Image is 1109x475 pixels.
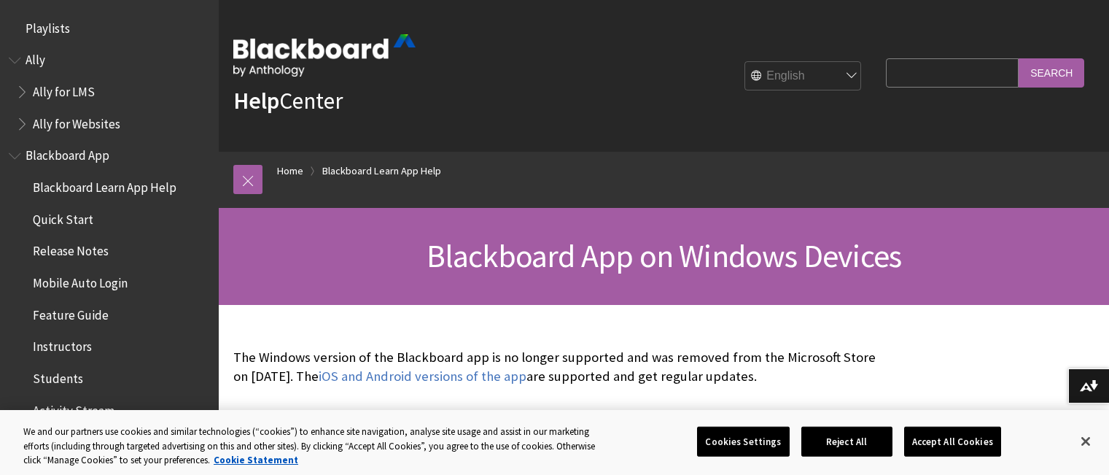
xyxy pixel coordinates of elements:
[904,426,1001,457] button: Accept All Cookies
[319,368,526,385] a: iOS and Android versions of the app
[745,62,862,91] select: Site Language Selector
[33,398,114,418] span: Activity Stream
[277,162,303,180] a: Home
[233,348,879,386] p: The Windows version of the Blackboard app is no longer supported and was removed from the Microso...
[322,162,441,180] a: Blackboard Learn App Help
[26,48,45,68] span: Ally
[427,236,902,276] span: Blackboard App on Windows Devices
[1070,425,1102,457] button: Close
[33,175,176,195] span: Blackboard Learn App Help
[9,16,210,41] nav: Book outline for Playlists
[33,112,120,131] span: Ally for Websites
[33,366,83,386] span: Students
[233,34,416,77] img: Blackboard by Anthology
[23,425,610,468] div: We and our partners use cookies and similar technologies (“cookies”) to enhance site navigation, ...
[33,207,93,227] span: Quick Start
[33,303,109,323] span: Feature Guide
[26,144,109,163] span: Blackboard App
[214,454,298,466] a: More information about your privacy, opens in a new tab
[33,271,128,290] span: Mobile Auto Login
[801,426,892,457] button: Reject All
[26,16,70,36] span: Playlists
[9,48,210,136] nav: Book outline for Anthology Ally Help
[33,80,95,99] span: Ally for LMS
[1019,58,1084,87] input: Search
[233,86,279,115] strong: Help
[697,426,789,457] button: Cookies Settings
[33,335,92,355] span: Instructors
[33,239,109,259] span: Release Notes
[233,86,343,115] a: HelpCenter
